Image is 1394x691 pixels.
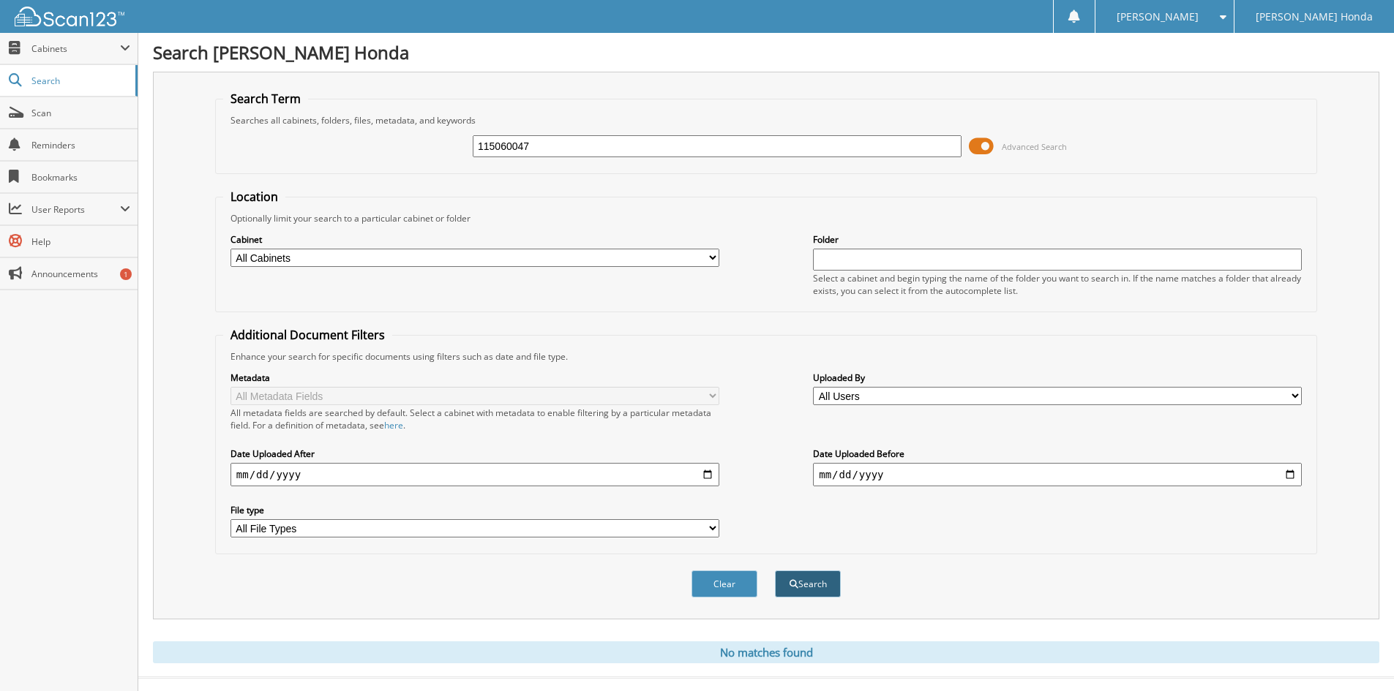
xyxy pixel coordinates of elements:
[692,570,757,597] button: Clear
[153,641,1379,663] div: No matches found
[813,463,1302,486] input: end
[31,139,130,151] span: Reminders
[31,203,120,216] span: User Reports
[31,171,130,184] span: Bookmarks
[31,75,128,87] span: Search
[231,371,719,384] label: Metadata
[231,463,719,486] input: start
[31,268,130,280] span: Announcements
[813,371,1302,384] label: Uploaded By
[223,212,1309,224] div: Optionally limit your search to a particular cabinet or folder
[1256,12,1373,21] span: [PERSON_NAME] Honda
[31,235,130,248] span: Help
[231,233,719,246] label: Cabinet
[15,7,124,26] img: scan123-logo-white.svg
[223,327,392,343] legend: Additional Document Filters
[231,504,719,516] label: File type
[223,189,285,205] legend: Location
[813,448,1302,460] label: Date Uploaded Before
[223,91,308,107] legend: Search Term
[223,350,1309,363] div: Enhance your search for specific documents using filters such as date and file type.
[813,272,1302,297] div: Select a cabinet and begin typing the name of the folder you want to search in. If the name match...
[775,570,841,597] button: Search
[1002,141,1067,152] span: Advanced Search
[223,114,1309,127] div: Searches all cabinets, folders, files, metadata, and keywords
[231,407,719,431] div: All metadata fields are searched by default. Select a cabinet with metadata to enable filtering b...
[153,40,1379,64] h1: Search [PERSON_NAME] Honda
[31,107,130,119] span: Scan
[1117,12,1199,21] span: [PERSON_NAME]
[231,448,719,460] label: Date Uploaded After
[120,268,132,280] div: 1
[384,419,403,431] a: here
[813,233,1302,246] label: Folder
[31,42,120,55] span: Cabinets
